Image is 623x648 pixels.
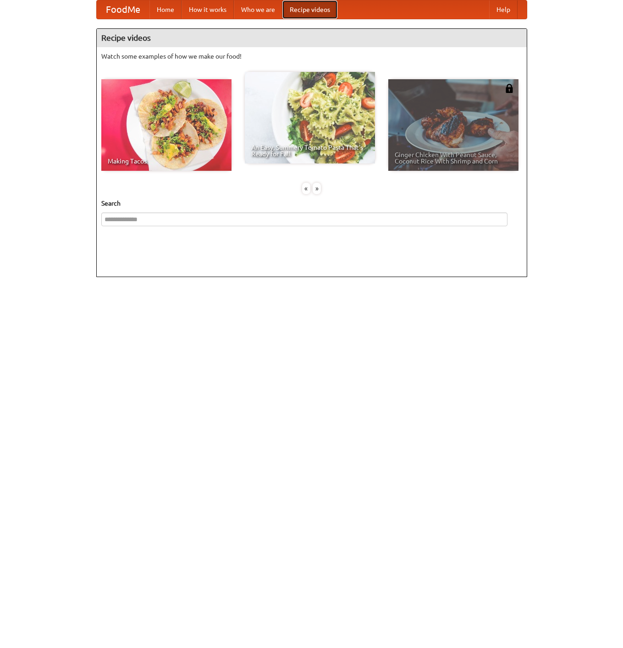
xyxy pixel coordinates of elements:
a: Help [489,0,518,19]
a: An Easy, Summery Tomato Pasta That's Ready for Fall [245,72,375,163]
a: Making Tacos [101,79,232,171]
a: How it works [182,0,234,19]
h4: Recipe videos [97,29,527,47]
div: » [313,183,321,194]
div: « [302,183,310,194]
a: Home [149,0,182,19]
a: Who we are [234,0,282,19]
span: Making Tacos [108,158,225,164]
span: An Easy, Summery Tomato Pasta That's Ready for Fall [251,144,369,157]
img: 483408.png [505,84,514,93]
h5: Search [101,199,522,208]
a: FoodMe [97,0,149,19]
a: Recipe videos [282,0,337,19]
p: Watch some examples of how we make our food! [101,52,522,61]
